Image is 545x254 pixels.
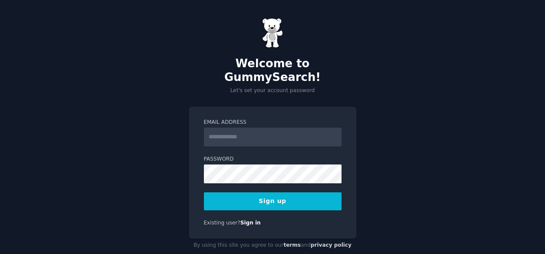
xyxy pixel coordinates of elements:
span: Existing user? [204,220,241,226]
h2: Welcome to GummySearch! [189,57,356,84]
div: By using this site you agree to our and [189,239,356,252]
p: Let's set your account password [189,87,356,95]
label: Email Address [204,119,342,126]
img: Gummy Bear [262,18,283,48]
a: privacy policy [311,242,352,248]
a: terms [283,242,300,248]
label: Password [204,155,342,163]
button: Sign up [204,192,342,210]
a: Sign in [240,220,261,226]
